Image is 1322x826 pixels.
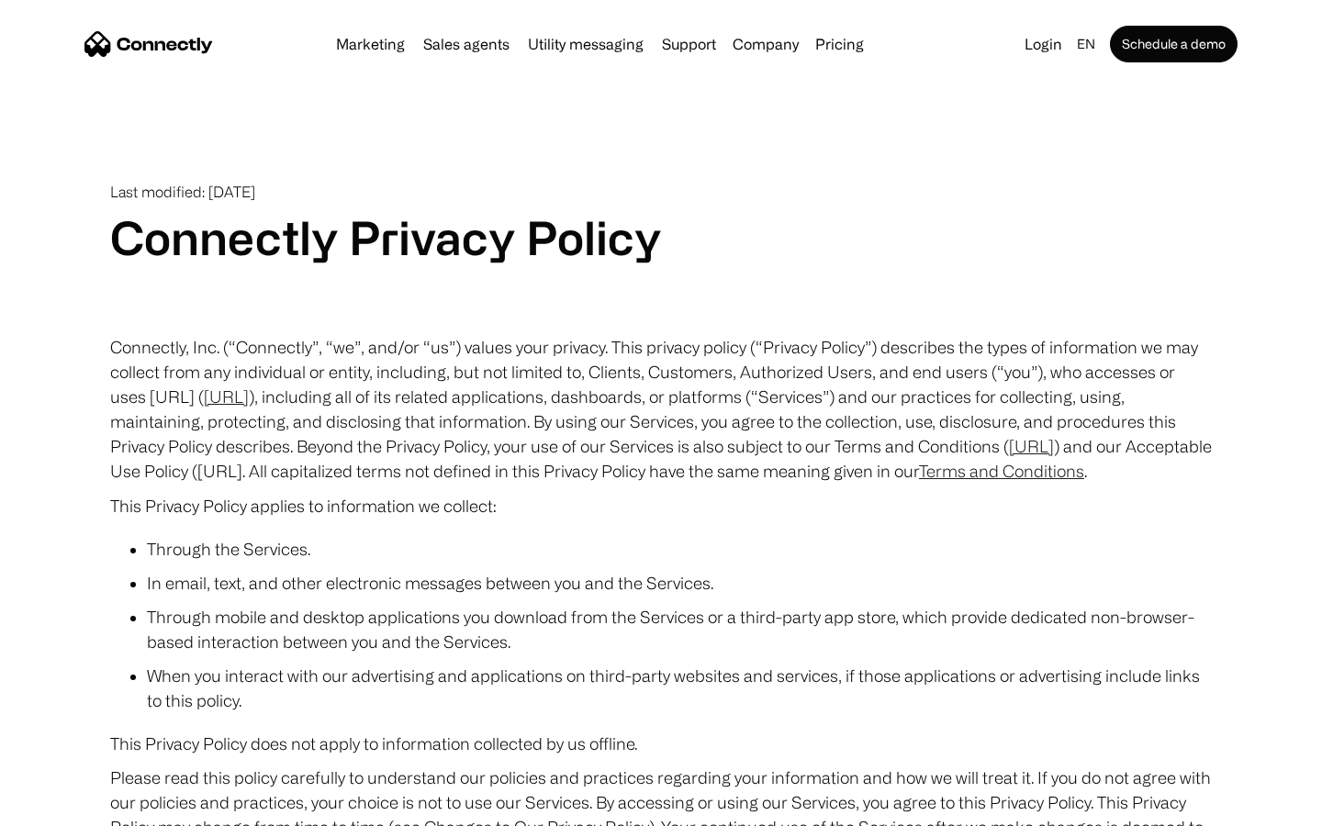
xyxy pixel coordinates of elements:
[110,184,1212,201] p: Last modified: [DATE]
[416,37,517,51] a: Sales agents
[147,664,1212,713] li: When you interact with our advertising and applications on third-party websites and services, if ...
[110,335,1212,484] p: Connectly, Inc. (“Connectly”, “we”, and/or “us”) values your privacy. This privacy policy (“Priva...
[655,37,723,51] a: Support
[110,265,1212,291] p: ‍
[37,794,110,820] ul: Language list
[329,37,412,51] a: Marketing
[110,493,1212,519] p: This Privacy Policy applies to information we collect:
[1110,26,1238,62] a: Schedule a demo
[147,571,1212,596] li: In email, text, and other electronic messages between you and the Services.
[110,731,1212,756] p: This Privacy Policy does not apply to information collected by us offline.
[1077,31,1095,57] div: en
[204,387,249,406] a: [URL]
[147,537,1212,562] li: Through the Services.
[919,462,1084,480] a: Terms and Conditions
[110,300,1212,326] p: ‍
[18,792,110,820] aside: Language selected: English
[110,210,1212,265] h1: Connectly Privacy Policy
[808,37,871,51] a: Pricing
[1009,437,1054,455] a: [URL]
[1017,31,1070,57] a: Login
[521,37,651,51] a: Utility messaging
[147,605,1212,654] li: Through mobile and desktop applications you download from the Services or a third-party app store...
[733,31,799,57] div: Company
